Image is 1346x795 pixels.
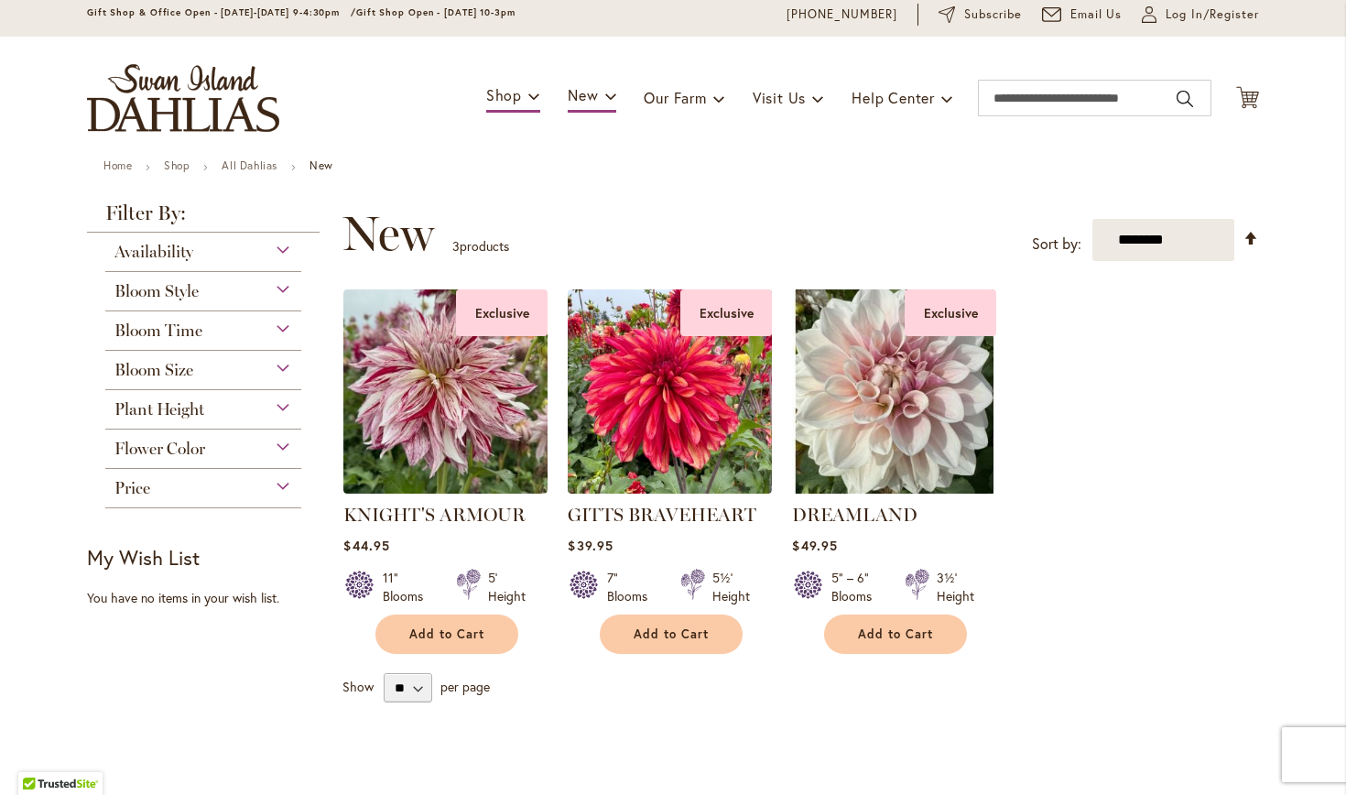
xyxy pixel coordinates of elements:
[852,88,935,107] span: Help Center
[343,504,526,526] a: KNIGHT'S ARMOUR
[680,289,772,336] div: Exclusive
[114,439,205,459] span: Flower Color
[634,626,709,642] span: Add to Cart
[452,232,509,261] p: products
[343,480,548,497] a: KNIGHTS ARMOUR Exclusive
[440,678,490,695] span: per page
[343,537,389,554] span: $44.95
[375,615,518,654] button: Add to Cart
[792,289,996,494] img: DREAMLAND
[87,64,279,132] a: store logo
[103,158,132,172] a: Home
[486,85,522,104] span: Shop
[607,569,658,605] div: 7" Blooms
[964,5,1022,24] span: Subscribe
[600,615,743,654] button: Add to Cart
[456,289,548,336] div: Exclusive
[1032,227,1081,261] label: Sort by:
[87,544,200,571] strong: My Wish List
[114,281,199,301] span: Bloom Style
[87,6,356,18] span: Gift Shop & Office Open - [DATE]-[DATE] 9-4:30pm /
[792,537,837,554] span: $49.95
[452,237,460,255] span: 3
[939,5,1022,24] a: Subscribe
[343,289,548,494] img: KNIGHTS ARMOUR
[114,399,204,419] span: Plant Height
[568,480,772,497] a: GITTS BRAVEHEART Exclusive
[342,206,434,261] span: New
[114,478,150,498] span: Price
[937,569,974,605] div: 3½' Height
[1042,5,1123,24] a: Email Us
[222,158,277,172] a: All Dahlias
[568,289,772,494] img: GITTS BRAVEHEART
[342,678,374,695] span: Show
[1166,5,1259,24] span: Log In/Register
[1070,5,1123,24] span: Email Us
[114,242,193,262] span: Availability
[568,537,613,554] span: $39.95
[14,730,65,781] iframe: Launch Accessibility Center
[383,569,434,605] div: 11" Blooms
[644,88,706,107] span: Our Farm
[356,6,516,18] span: Gift Shop Open - [DATE] 10-3pm
[114,321,202,341] span: Bloom Time
[824,615,967,654] button: Add to Cart
[858,626,933,642] span: Add to Cart
[87,589,331,607] div: You have no items in your wish list.
[831,569,883,605] div: 5" – 6" Blooms
[905,289,996,336] div: Exclusive
[114,360,193,380] span: Bloom Size
[409,626,484,642] span: Add to Cart
[712,569,750,605] div: 5½' Height
[1142,5,1259,24] a: Log In/Register
[753,88,806,107] span: Visit Us
[792,504,917,526] a: DREAMLAND
[568,85,598,104] span: New
[568,504,756,526] a: GITTS BRAVEHEART
[87,203,320,233] strong: Filter By:
[164,158,190,172] a: Shop
[488,569,526,605] div: 5' Height
[787,5,897,24] a: [PHONE_NUMBER]
[309,158,333,172] strong: New
[792,480,996,497] a: DREAMLAND Exclusive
